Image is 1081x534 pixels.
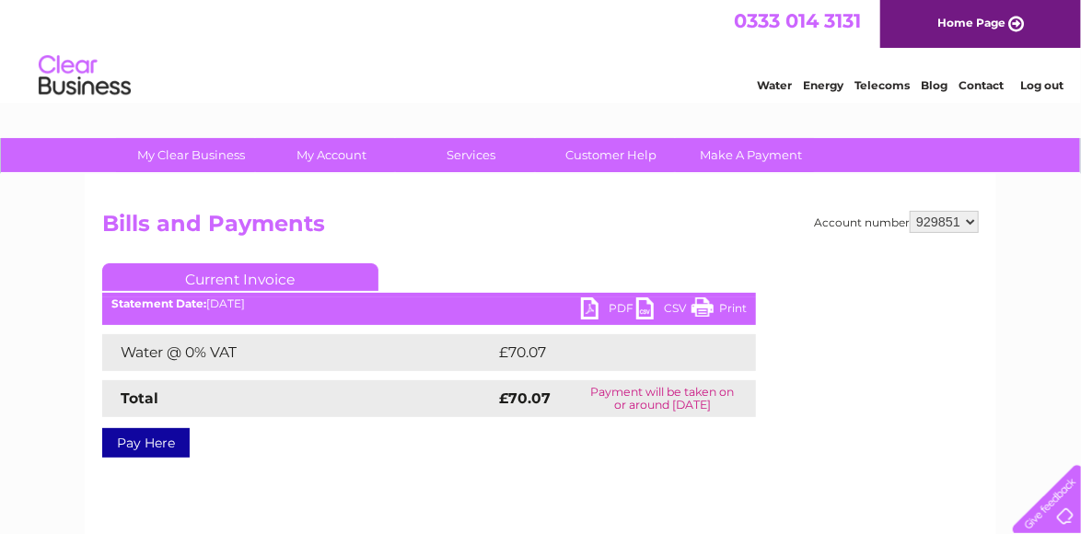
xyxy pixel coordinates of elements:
a: Print [692,297,747,324]
div: Account number [814,211,979,233]
a: My Clear Business [116,138,268,172]
strong: Total [121,389,158,407]
a: Make A Payment [676,138,828,172]
td: Payment will be taken on or around [DATE] [569,380,756,417]
a: Log out [1020,78,1064,92]
a: Blog [921,78,947,92]
a: Telecoms [854,78,910,92]
a: CSV [636,297,692,324]
a: Water [757,78,792,92]
a: Energy [803,78,843,92]
a: Services [396,138,548,172]
a: PDF [581,297,636,324]
div: [DATE] [102,297,756,310]
a: Current Invoice [102,263,378,291]
div: Clear Business is a trading name of Verastar Limited (registered in [GEOGRAPHIC_DATA] No. 3667643... [107,10,977,89]
a: Contact [959,78,1004,92]
b: Statement Date: [111,296,206,310]
td: Water @ 0% VAT [102,334,494,371]
strong: £70.07 [499,389,551,407]
img: logo.png [38,48,132,104]
a: 0333 014 3131 [734,9,861,32]
td: £70.07 [494,334,719,371]
a: My Account [256,138,408,172]
h2: Bills and Payments [102,211,979,246]
a: Customer Help [536,138,688,172]
a: Pay Here [102,428,190,458]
